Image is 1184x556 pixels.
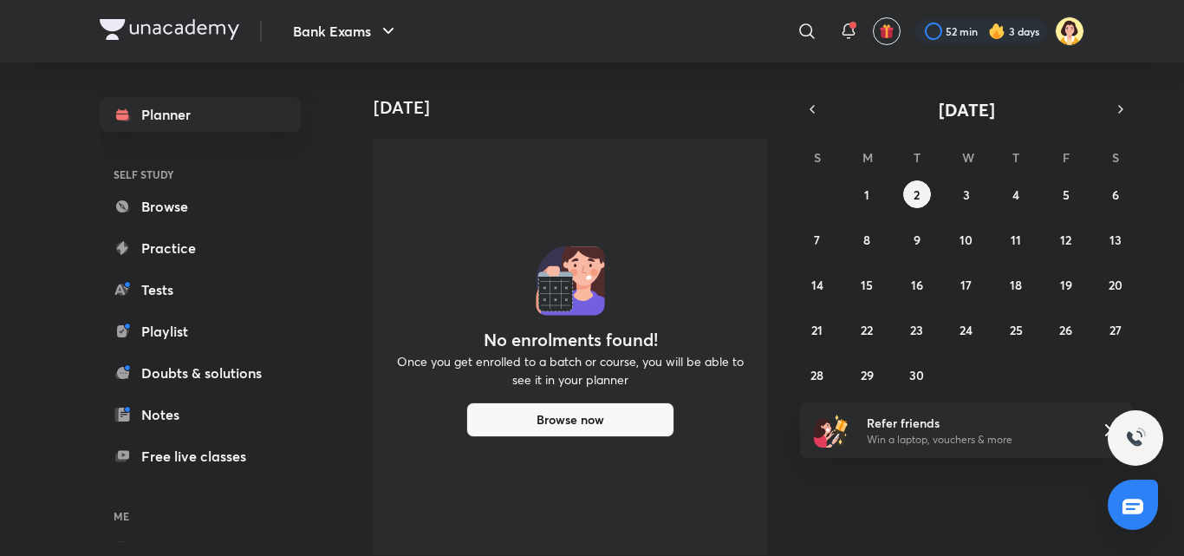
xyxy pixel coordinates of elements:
[100,231,301,265] a: Practice
[1052,271,1080,298] button: September 19, 2025
[803,271,831,298] button: September 14, 2025
[1063,149,1070,166] abbr: Friday
[1010,277,1022,293] abbr: September 18, 2025
[394,352,746,389] p: Once you get enrolled to a batch or course, you will be able to see it in your planner
[283,14,409,49] button: Bank Exams
[853,316,881,343] button: September 22, 2025
[910,322,923,338] abbr: September 23, 2025
[536,246,605,316] img: No events
[853,361,881,389] button: September 29, 2025
[914,149,921,166] abbr: Tuesday
[939,98,995,121] span: [DATE]
[1060,277,1072,293] abbr: September 19, 2025
[988,23,1005,40] img: streak
[1012,186,1019,203] abbr: September 4, 2025
[864,186,869,203] abbr: September 1, 2025
[1063,186,1070,203] abbr: September 5, 2025
[484,330,658,350] h4: No enrolments found!
[1102,180,1129,208] button: September 6, 2025
[953,226,980,253] button: September 10, 2025
[903,361,931,389] button: September 30, 2025
[1002,271,1030,298] button: September 18, 2025
[1102,316,1129,343] button: September 27, 2025
[1059,322,1072,338] abbr: September 26, 2025
[100,397,301,432] a: Notes
[867,414,1080,432] h6: Refer friends
[903,271,931,298] button: September 16, 2025
[814,413,849,448] img: referral
[810,367,823,383] abbr: September 28, 2025
[1052,316,1080,343] button: September 26, 2025
[903,316,931,343] button: September 23, 2025
[1112,149,1119,166] abbr: Saturday
[853,180,881,208] button: September 1, 2025
[953,316,980,343] button: September 24, 2025
[1012,149,1019,166] abbr: Thursday
[824,97,1109,121] button: [DATE]
[1052,226,1080,253] button: September 12, 2025
[914,232,921,248] abbr: September 9, 2025
[960,322,973,338] abbr: September 24, 2025
[100,97,301,132] a: Planner
[861,277,873,293] abbr: September 15, 2025
[466,402,674,437] button: Browse now
[867,432,1080,448] p: Win a laptop, vouchers & more
[803,226,831,253] button: September 7, 2025
[903,180,931,208] button: September 2, 2025
[100,160,301,189] h6: SELF STUDY
[1109,232,1122,248] abbr: September 13, 2025
[1002,226,1030,253] button: September 11, 2025
[811,277,823,293] abbr: September 14, 2025
[960,232,973,248] abbr: September 10, 2025
[1011,232,1021,248] abbr: September 11, 2025
[909,367,924,383] abbr: September 30, 2025
[1102,271,1129,298] button: September 20, 2025
[814,232,820,248] abbr: September 7, 2025
[1002,316,1030,343] button: September 25, 2025
[1002,180,1030,208] button: September 4, 2025
[1102,226,1129,253] button: September 13, 2025
[803,361,831,389] button: September 28, 2025
[1052,180,1080,208] button: September 5, 2025
[863,232,870,248] abbr: September 8, 2025
[100,439,301,474] a: Free live classes
[911,277,923,293] abbr: September 16, 2025
[100,19,239,40] img: Company Logo
[903,226,931,253] button: September 9, 2025
[962,149,974,166] abbr: Wednesday
[853,271,881,298] button: September 15, 2025
[861,367,874,383] abbr: September 29, 2025
[100,356,301,390] a: Doubts & solutions
[100,272,301,307] a: Tests
[953,271,980,298] button: September 17, 2025
[879,23,895,39] img: avatar
[1055,16,1084,46] img: kk B
[914,186,920,203] abbr: September 2, 2025
[1112,186,1119,203] abbr: September 6, 2025
[1109,277,1122,293] abbr: September 20, 2025
[100,501,301,531] h6: ME
[1060,232,1071,248] abbr: September 12, 2025
[873,17,901,45] button: avatar
[861,322,873,338] abbr: September 22, 2025
[811,322,823,338] abbr: September 21, 2025
[814,149,821,166] abbr: Sunday
[963,186,970,203] abbr: September 3, 2025
[374,97,781,118] h4: [DATE]
[1010,322,1023,338] abbr: September 25, 2025
[100,19,239,44] a: Company Logo
[803,316,831,343] button: September 21, 2025
[953,180,980,208] button: September 3, 2025
[853,226,881,253] button: September 8, 2025
[862,149,873,166] abbr: Monday
[1109,322,1122,338] abbr: September 27, 2025
[100,189,301,224] a: Browse
[100,314,301,349] a: Playlist
[960,277,972,293] abbr: September 17, 2025
[1125,428,1146,448] img: ttu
